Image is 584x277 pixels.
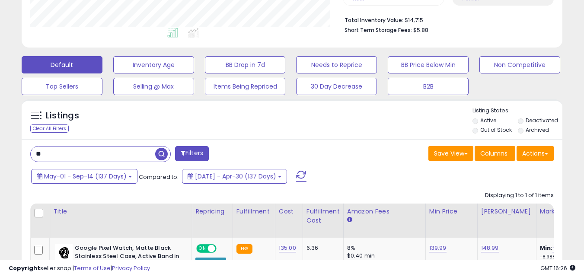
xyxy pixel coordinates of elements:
span: Columns [480,149,507,158]
div: Fulfillment [236,207,271,216]
button: Default [22,56,102,73]
span: May-01 - Sep-14 (137 Days) [44,172,127,181]
div: 8% [347,244,419,252]
label: Deactivated [526,117,558,124]
div: 6.36 [306,244,337,252]
p: Listing States: [472,107,562,115]
button: May-01 - Sep-14 (137 Days) [31,169,137,184]
span: $5.88 [413,26,428,34]
button: B2B [388,78,469,95]
b: Google Pixel Watch, Matte Black Stainless Steel Case, Active Band in Obsidian, WiFi/BT, 41mm [75,244,180,271]
a: Privacy Policy [112,264,150,272]
span: ON [197,245,208,252]
a: 139.99 [429,244,447,252]
h5: Listings [46,110,79,122]
li: $14,715 [345,14,547,25]
div: seller snap | | [9,264,150,273]
button: Save View [428,146,473,161]
div: Amazon Fees [347,207,422,216]
a: 135.00 [279,244,296,252]
small: Amazon Fees. [347,216,352,224]
strong: Copyright [9,264,40,272]
span: OFF [215,245,229,252]
div: Min Price [429,207,474,216]
a: 148.99 [481,244,499,252]
button: Needs to Reprice [296,56,377,73]
img: 31-73qmffqL._SL40_.jpg [55,244,73,261]
b: Total Inventory Value: [345,16,403,24]
button: BB Drop in 7d [205,56,286,73]
button: Selling @ Max [113,78,194,95]
button: Actions [517,146,554,161]
button: [DATE] - Apr-30 (137 Days) [182,169,287,184]
b: Short Term Storage Fees: [345,26,412,34]
button: Non Competitive [479,56,560,73]
b: Min: [540,244,553,252]
label: Active [480,117,496,124]
div: Clear All Filters [30,124,69,133]
div: [PERSON_NAME] [481,207,533,216]
span: Compared to: [139,173,179,181]
div: Fulfillment Cost [306,207,340,225]
span: [DATE] - Apr-30 (137 Days) [195,172,276,181]
button: 30 Day Decrease [296,78,377,95]
button: Top Sellers [22,78,102,95]
a: -9.31 [552,244,566,252]
button: Inventory Age [113,56,194,73]
label: Archived [526,126,549,134]
span: 2025-09-15 16:26 GMT [540,264,575,272]
label: Out of Stock [480,126,512,134]
div: Cost [279,207,299,216]
button: Columns [475,146,515,161]
small: FBA [236,244,252,254]
button: BB Price Below Min [388,56,469,73]
button: Filters [175,146,209,161]
a: Terms of Use [74,264,111,272]
div: Displaying 1 to 1 of 1 items [485,191,554,200]
button: Items Being Repriced [205,78,286,95]
div: Title [53,207,188,216]
div: Repricing [195,207,229,216]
